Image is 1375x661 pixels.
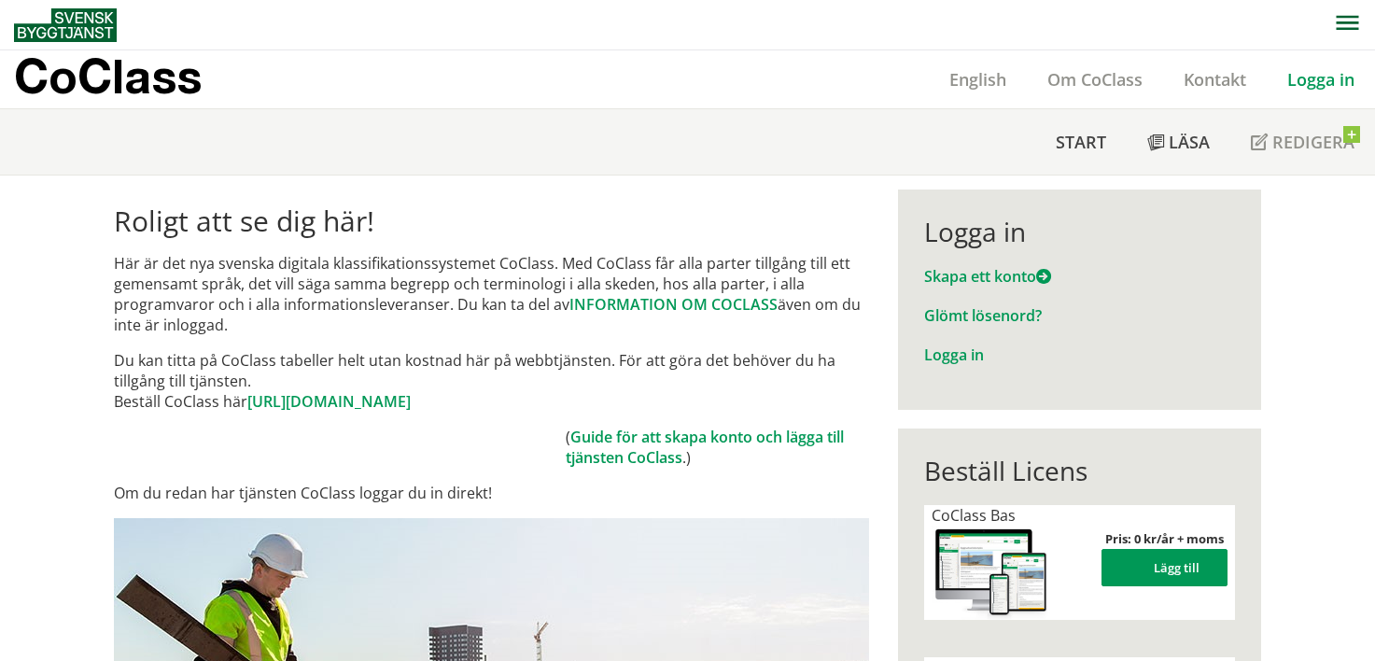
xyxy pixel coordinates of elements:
strong: Pris: 0 kr/år + moms [1105,530,1224,547]
td: ( .) [566,427,869,468]
a: Glömt lösenord? [924,305,1042,326]
a: Guide för att skapa konto och lägga till tjänsten CoClass [566,427,844,468]
img: Svensk Byggtjänst [14,8,117,42]
a: Kontakt [1163,68,1267,91]
span: Start [1056,131,1106,153]
span: CoClass Bas [932,505,1016,526]
a: [URL][DOMAIN_NAME] [247,391,411,412]
div: Logga in [924,216,1235,247]
div: Beställ Licens [924,455,1235,486]
a: CoClass [14,50,242,108]
a: Lägg till [1101,559,1228,576]
a: INFORMATION OM COCLASS [569,294,778,315]
p: Du kan titta på CoClass tabeller helt utan kostnad här på webbtjänsten. För att göra det behöver ... [114,350,869,412]
a: Skapa ett konto [924,266,1051,287]
button: Lägg till [1101,549,1228,586]
img: coclass-license.jpg [932,526,1051,620]
a: Start [1035,109,1127,175]
a: Logga in [924,345,984,365]
span: Läsa [1169,131,1210,153]
a: Logga in [1267,68,1375,91]
h1: Roligt att se dig här! [114,204,869,238]
p: Om du redan har tjänsten CoClass loggar du in direkt! [114,483,869,503]
a: English [929,68,1027,91]
a: Om CoClass [1027,68,1163,91]
p: Här är det nya svenska digitala klassifikationssystemet CoClass. Med CoClass får alla parter till... [114,253,869,335]
p: CoClass [14,65,202,87]
a: Läsa [1127,109,1230,175]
